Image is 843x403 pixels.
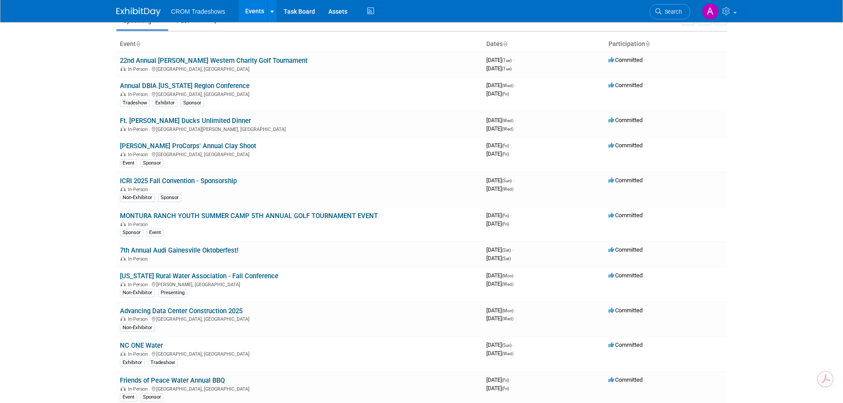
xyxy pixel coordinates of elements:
span: - [515,307,516,314]
img: In-Person Event [120,92,126,96]
div: Tradeshow [148,359,177,367]
a: Ft. [PERSON_NAME] Ducks Unlimited Dinner [120,117,251,125]
span: Committed [608,57,643,63]
a: Sort by Event Name [136,40,140,47]
span: (Wed) [502,127,513,131]
span: - [515,117,516,123]
a: Annual DBIA [US_STATE] Region Conference [120,82,250,90]
span: [DATE] [486,117,516,123]
span: [DATE] [486,82,516,88]
span: [DATE] [486,177,514,184]
span: (Wed) [502,187,513,192]
span: (Fri) [502,222,509,226]
span: - [510,376,512,383]
span: (Wed) [502,316,513,321]
div: Event [120,393,137,401]
div: Event [120,159,137,167]
a: [US_STATE] Rural Water Association - Fall Conference [120,272,278,280]
span: In-Person [128,282,150,288]
th: Event [116,37,483,52]
div: [GEOGRAPHIC_DATA], [GEOGRAPHIC_DATA] [120,350,479,357]
span: [DATE] [486,150,509,157]
span: Committed [608,142,643,149]
span: [DATE] [486,125,513,132]
a: Friends of Peace Water Annual BBQ [120,376,225,384]
a: NC ONE Water [120,342,163,349]
div: Non-Exhibitor [120,194,155,202]
span: (Wed) [502,282,513,287]
span: (Sat) [502,248,511,253]
img: In-Person Event [120,127,126,131]
span: (Wed) [502,118,513,123]
span: (Wed) [502,351,513,356]
span: (Wed) [502,83,513,88]
span: - [510,142,512,149]
div: [GEOGRAPHIC_DATA], [GEOGRAPHIC_DATA] [120,90,479,97]
div: [GEOGRAPHIC_DATA][PERSON_NAME], [GEOGRAPHIC_DATA] [120,125,479,132]
span: [DATE] [486,385,509,391]
img: ExhibitDay [116,8,161,16]
span: In-Person [128,66,150,72]
span: In-Person [128,351,150,357]
span: - [513,57,514,63]
span: (Mon) [502,273,513,278]
span: Committed [608,212,643,219]
span: - [515,272,516,279]
span: (Fri) [502,152,509,157]
img: In-Person Event [120,222,126,226]
img: In-Person Event [120,282,126,286]
span: [DATE] [486,142,512,149]
span: [DATE] [486,65,512,72]
div: Non-Exhibitor [120,289,155,297]
span: (Sat) [502,256,511,261]
div: Sponsor [158,194,181,202]
a: Sort by Participation Type [645,40,650,47]
div: Sponsor [120,229,143,237]
span: (Fri) [502,378,509,383]
span: In-Person [128,187,150,192]
a: Sort by Start Date [503,40,507,47]
a: Search [650,4,690,19]
div: Non-Exhibitor [120,324,155,332]
span: [DATE] [486,220,509,227]
a: [PERSON_NAME] ProCorps' Annual Clay Shoot [120,142,256,150]
img: Alicia Walker [702,3,719,20]
span: [DATE] [486,280,513,287]
span: CROM Tradeshows [171,8,225,15]
div: Sponsor [181,99,204,107]
span: Committed [608,376,643,383]
div: [PERSON_NAME], [GEOGRAPHIC_DATA] [120,280,479,288]
img: In-Person Event [120,316,126,321]
div: Tradeshow [120,99,150,107]
div: [GEOGRAPHIC_DATA], [GEOGRAPHIC_DATA] [120,315,479,322]
img: In-Person Event [120,66,126,71]
a: 22nd Annual [PERSON_NAME] Western Charity Golf Tournament [120,57,308,65]
span: (Sun) [502,343,512,348]
span: Search [662,8,682,15]
span: - [510,212,512,219]
span: - [512,246,513,253]
th: Dates [483,37,605,52]
div: [GEOGRAPHIC_DATA], [GEOGRAPHIC_DATA] [120,385,479,392]
a: MONTURA RANCH YOUTH SUMMER CAMP 5TH ANNUAL GOLF TOURNAMENT EVENT [120,212,378,220]
span: [DATE] [486,185,513,192]
span: (Tue) [502,58,512,63]
a: Advancing Data Center Construction 2025 [120,307,243,315]
span: [DATE] [486,272,516,279]
span: Committed [608,246,643,253]
img: In-Person Event [120,351,126,356]
span: Committed [608,82,643,88]
span: (Fri) [502,213,509,218]
span: [DATE] [486,246,513,253]
div: [GEOGRAPHIC_DATA], [GEOGRAPHIC_DATA] [120,65,479,72]
img: In-Person Event [120,386,126,391]
span: - [513,342,514,348]
span: (Fri) [502,92,509,96]
div: [GEOGRAPHIC_DATA], [GEOGRAPHIC_DATA] [120,150,479,157]
span: (Tue) [502,66,512,71]
span: In-Person [128,256,150,262]
span: [DATE] [486,342,514,348]
div: Presenting [158,289,187,297]
span: [DATE] [486,350,513,357]
img: In-Person Event [120,152,126,156]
